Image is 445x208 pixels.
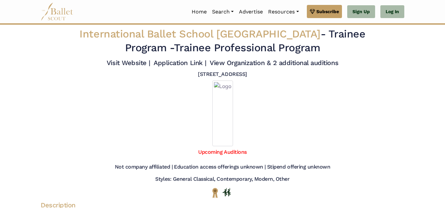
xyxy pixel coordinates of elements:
a: Resources [265,5,301,19]
span: International Ballet School [GEOGRAPHIC_DATA] [79,28,320,40]
a: Application Link | [154,59,206,67]
span: Trainee Program - [125,28,366,54]
h5: Education access offerings unknown | [174,164,266,171]
img: In Person [222,188,231,196]
h5: [STREET_ADDRESS] [198,71,247,78]
h5: Not company affiliated | [115,164,173,171]
span: Subscribe [316,8,339,15]
a: Sign Up [347,5,375,18]
a: Advertise [236,5,265,19]
a: Home [189,5,209,19]
a: View Organization & 2 additional auditions [210,59,338,67]
h5: Stipend offering unknown [267,164,330,171]
a: Log In [380,5,404,18]
img: gem.svg [310,8,315,15]
a: Subscribe [307,5,342,18]
a: Search [209,5,236,19]
h5: Styles: General Classical, Contemporary, Modern, Other [155,176,289,183]
img: National [211,188,219,198]
img: Logo [212,81,233,146]
a: Visit Website | [107,59,150,67]
a: Upcoming Auditions [198,149,246,155]
h2: - Trainee Professional Program [72,27,373,55]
